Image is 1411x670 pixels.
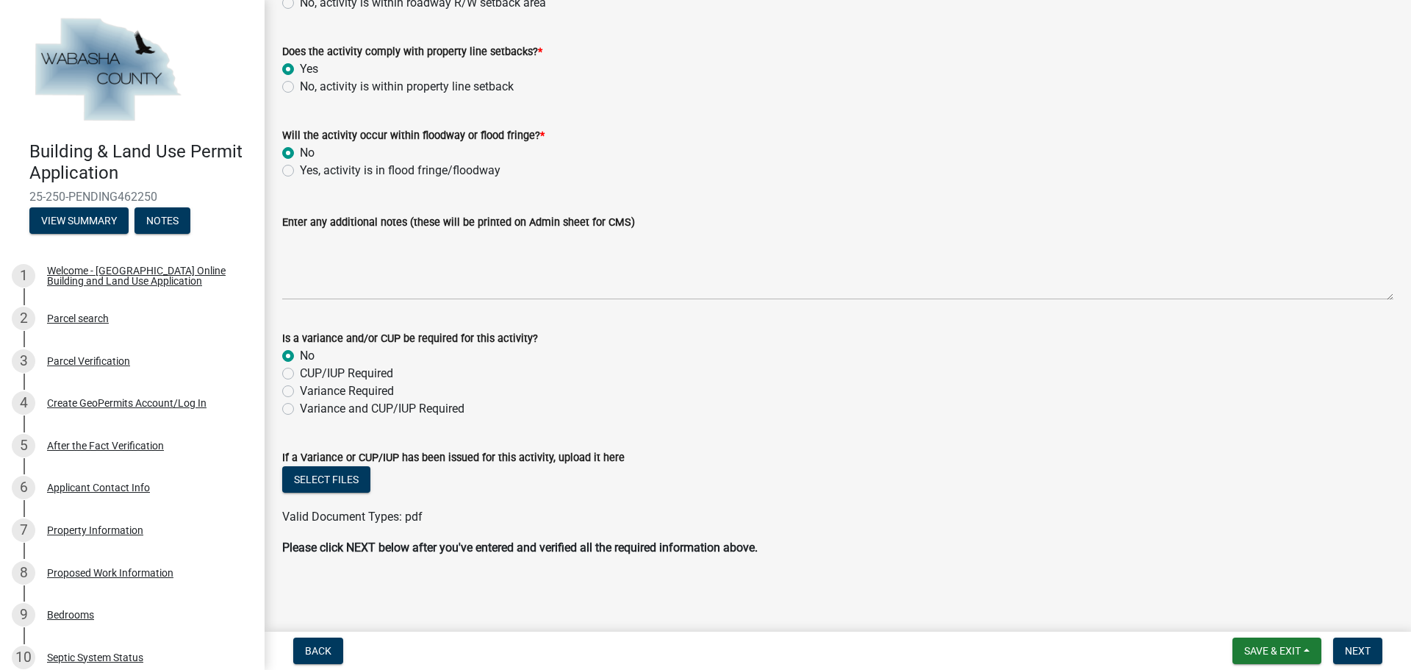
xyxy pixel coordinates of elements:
[29,215,129,227] wm-modal-confirm: Summary
[134,215,190,227] wm-modal-confirm: Notes
[300,347,315,365] label: No
[47,313,109,324] div: Parcel search
[47,356,130,366] div: Parcel Verification
[300,365,393,382] label: CUP/IUP Required
[282,453,625,463] label: If a Variance or CUP/IUP has been issued for this activity, upload it here
[282,466,370,493] button: Select files
[12,476,35,499] div: 6
[12,646,35,669] div: 10
[47,568,173,578] div: Proposed Work Information
[134,207,190,234] button: Notes
[47,398,207,408] div: Create GeoPermits Account/Log In
[29,141,253,184] h4: Building & Land Use Permit Application
[12,264,35,288] div: 1
[12,349,35,373] div: 3
[282,334,538,344] label: Is a variance and/or CUP be required for this activity?
[300,382,394,400] label: Variance Required
[300,144,315,162] label: No
[29,15,185,126] img: Wabasha County, Minnesota
[12,391,35,415] div: 4
[12,307,35,330] div: 2
[12,518,35,542] div: 7
[12,561,35,585] div: 8
[300,78,514,96] label: No, activity is within property line setback
[47,441,164,451] div: After the Fact Verification
[29,207,129,234] button: View Summary
[12,434,35,457] div: 5
[47,482,150,493] div: Applicant Contact Info
[12,603,35,627] div: 9
[282,131,545,141] label: Will the activity occur within floodway or flood fringe?
[1333,638,1382,664] button: Next
[282,510,423,524] span: Valid Document Types: pdf
[282,47,542,57] label: Does the activity comply with property line setbacks?
[300,60,318,78] label: Yes
[47,652,143,663] div: Septic System Status
[300,400,464,418] label: Variance and CUP/IUP Required
[1244,645,1301,657] span: Save & Exit
[282,541,758,555] strong: Please click NEXT below after you've entered and verified all the required information above.
[47,525,143,535] div: Property Information
[1345,645,1371,657] span: Next
[47,610,94,620] div: Bedrooms
[293,638,343,664] button: Back
[29,190,235,204] span: 25-250-PENDING462250
[47,265,241,286] div: Welcome - [GEOGRAPHIC_DATA] Online Building and Land Use Application
[300,162,500,179] label: Yes, activity is in flood fringe/floodway
[1232,638,1321,664] button: Save & Exit
[282,218,635,228] label: Enter any additional notes (these will be printed on Admin sheet for CMS)
[305,645,331,657] span: Back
